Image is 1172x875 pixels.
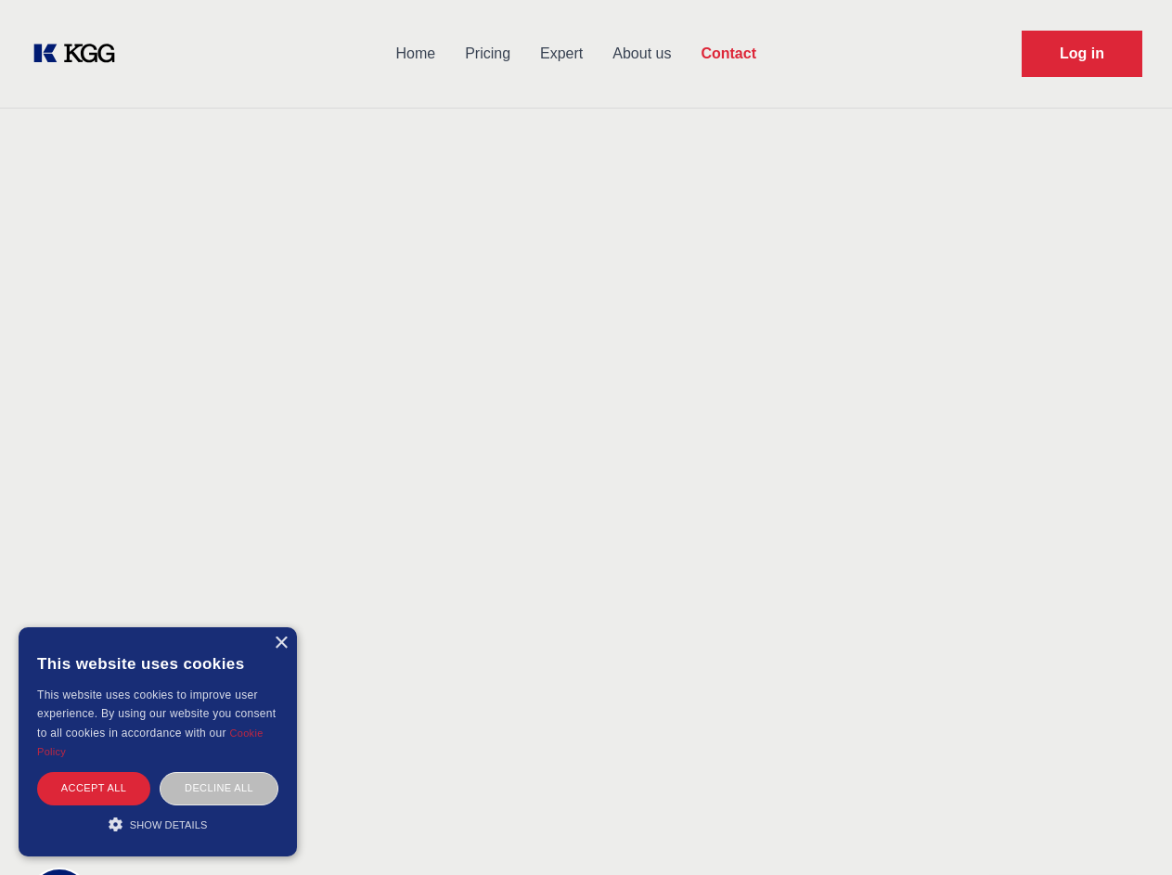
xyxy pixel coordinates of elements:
span: This website uses cookies to improve user experience. By using our website you consent to all coo... [37,688,276,740]
a: About us [598,30,686,78]
a: Home [380,30,450,78]
div: Show details [37,815,278,833]
a: Pricing [450,30,525,78]
span: Show details [130,819,208,830]
div: Accept all [37,772,150,804]
div: Decline all [160,772,278,804]
iframe: Chat Widget [1079,786,1172,875]
div: Close [274,637,288,650]
div: This website uses cookies [37,641,278,686]
a: Cookie Policy [37,727,264,757]
a: Expert [525,30,598,78]
a: Request Demo [1022,31,1142,77]
a: Contact [686,30,771,78]
a: KOL Knowledge Platform: Talk to Key External Experts (KEE) [30,39,130,69]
